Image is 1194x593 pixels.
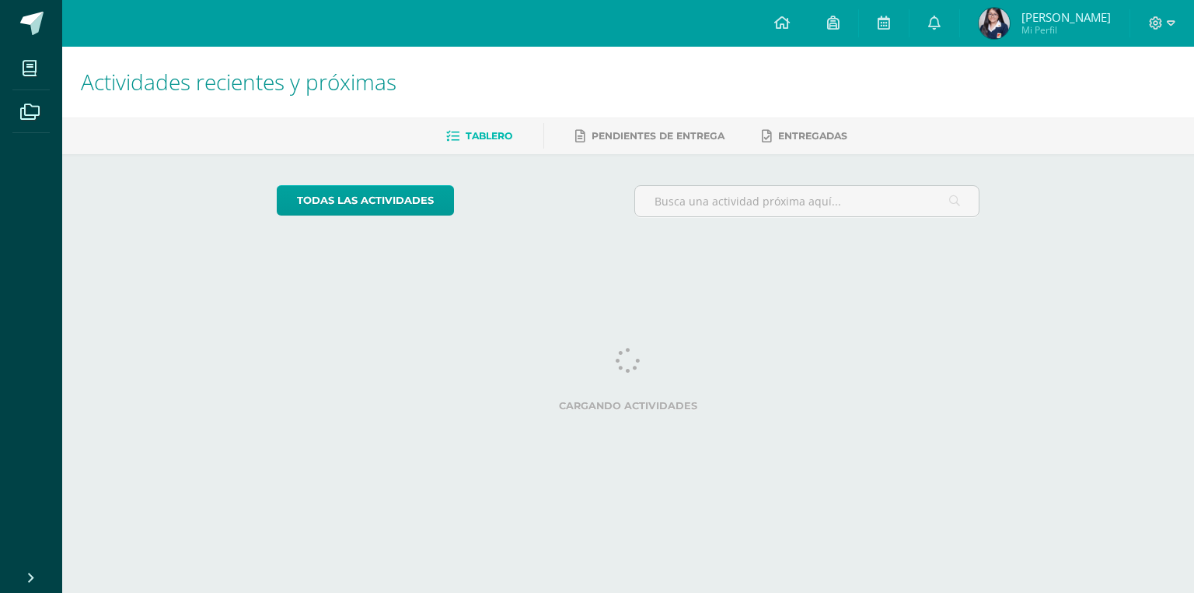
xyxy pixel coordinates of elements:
[446,124,512,149] a: Tablero
[592,130,724,142] span: Pendientes de entrega
[277,185,454,216] a: todas las Actividades
[979,8,1010,39] img: 393de93c8a89279b17f83f408801ebc0.png
[635,186,979,216] input: Busca una actividad próxima aquí...
[575,124,724,149] a: Pendientes de entrega
[762,124,847,149] a: Entregadas
[466,130,512,142] span: Tablero
[277,400,980,412] label: Cargando actividades
[1021,23,1111,37] span: Mi Perfil
[1021,9,1111,25] span: [PERSON_NAME]
[81,67,396,96] span: Actividades recientes y próximas
[778,130,847,142] span: Entregadas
